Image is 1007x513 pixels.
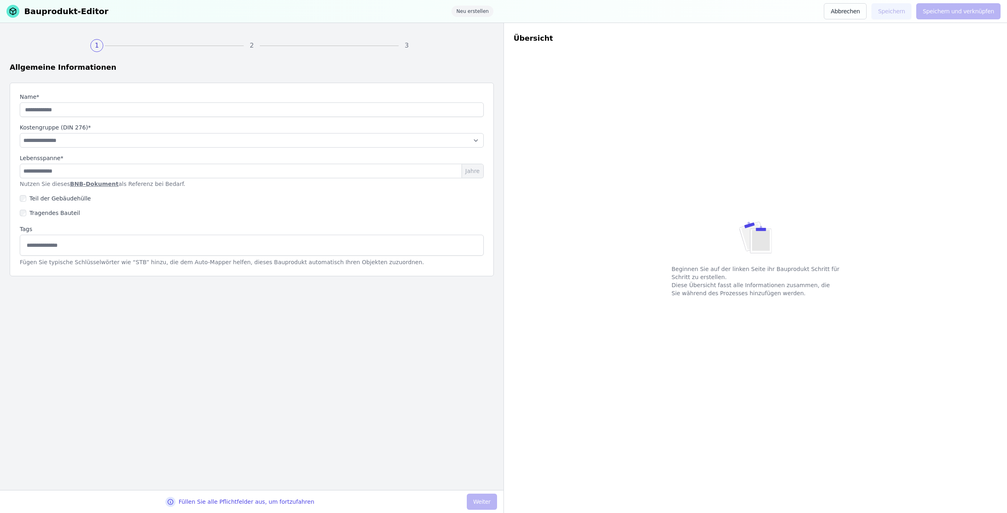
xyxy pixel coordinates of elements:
[400,39,413,52] div: 3
[90,39,103,52] div: 1
[467,494,497,510] button: Weiter
[10,62,494,73] div: Allgemeine Informationen
[20,154,63,162] label: Lebensspanne*
[245,39,258,52] div: 2
[451,6,493,17] div: Neu erstellen
[70,181,119,187] a: BNB-Dokument
[514,33,997,44] div: Übersicht
[20,123,484,131] label: audits.requiredField
[916,3,1001,19] button: Speichern und verknüpfen
[26,194,91,202] label: Teil der Gebäudehülle
[26,209,80,217] label: Tragendes Bauteil
[24,6,109,17] div: Bauprodukt-Editor
[871,3,911,19] button: Speichern
[179,498,314,506] div: Füllen Sie alle Pflichtfelder aus, um fortzufahren
[20,180,484,188] p: Nutzen Sie dieses als Referenz bei Bedarf.
[739,217,772,259] img: BPENotFoundIcon
[665,259,846,304] span: Beginnen Sie auf der linken Seite ihr Bauprodukt Schritt für Schritt zu erstellen. Diese Übersich...
[20,93,484,101] label: Name*
[824,3,867,19] button: Abbrechen
[20,258,484,266] div: Fügen Sie typische Schlüsselwörter wie “STB” hinzu, die dem Auto-Mapper helfen, dieses Bauprodukt...
[462,164,483,178] span: Jahre
[20,225,484,233] label: Tags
